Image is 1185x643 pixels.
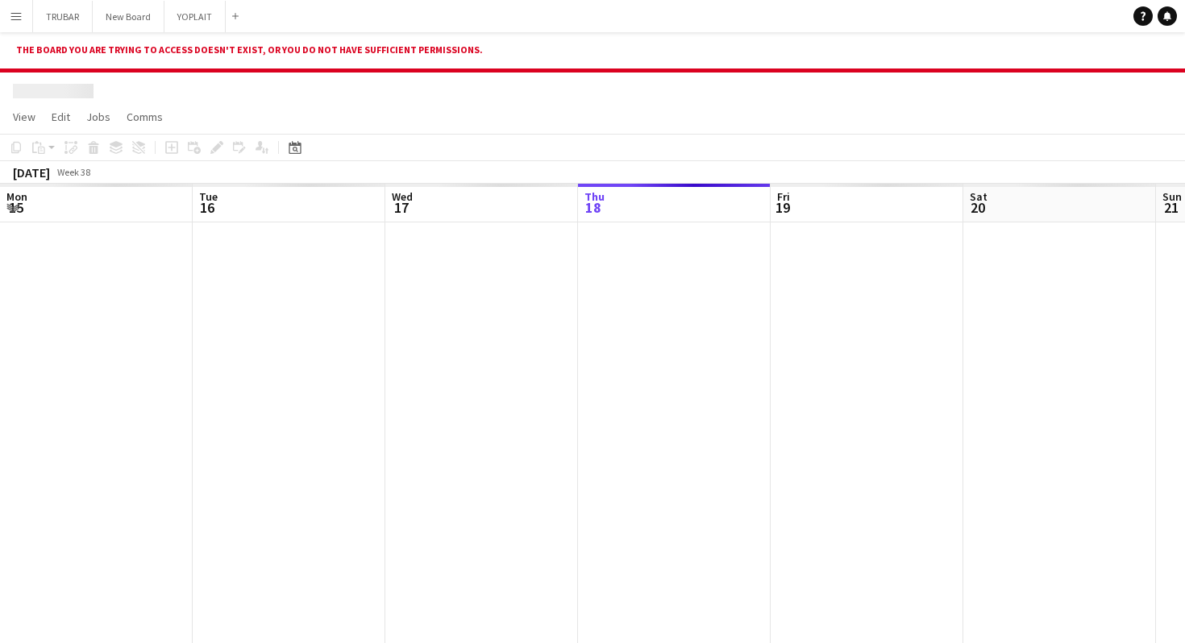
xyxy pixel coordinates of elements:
[93,1,164,32] button: New Board
[13,110,35,124] span: View
[389,198,413,217] span: 17
[197,198,218,217] span: 16
[6,189,27,204] span: Mon
[970,189,987,204] span: Sat
[582,198,605,217] span: 18
[199,189,218,204] span: Tue
[13,164,50,180] div: [DATE]
[53,166,94,178] span: Week 38
[584,189,605,204] span: Thu
[1162,189,1182,204] span: Sun
[164,1,226,32] button: YOPLAIT
[392,189,413,204] span: Wed
[86,110,110,124] span: Jobs
[52,110,70,124] span: Edit
[45,106,77,127] a: Edit
[127,110,163,124] span: Comms
[120,106,169,127] a: Comms
[1160,198,1182,217] span: 21
[6,106,42,127] a: View
[967,198,987,217] span: 20
[777,189,790,204] span: Fri
[4,198,27,217] span: 15
[33,1,93,32] button: TRUBAR
[80,106,117,127] a: Jobs
[775,198,790,217] span: 19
